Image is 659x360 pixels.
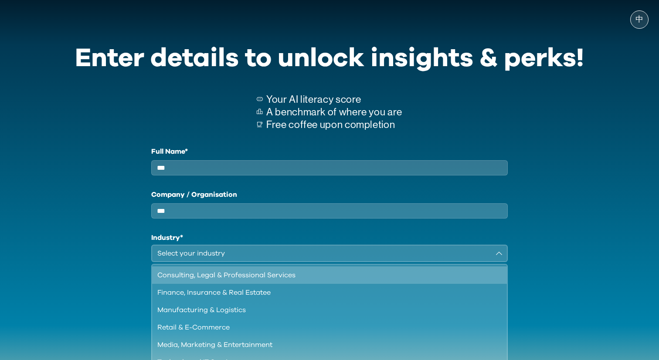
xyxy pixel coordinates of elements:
[157,305,491,315] div: Manufacturing & Logistics
[151,146,508,157] label: Full Name*
[157,270,491,280] div: Consulting, Legal & Professional Services
[266,93,402,106] p: Your AI literacy score
[635,15,643,24] span: 中
[266,118,402,131] p: Free coffee upon completion
[157,287,491,298] div: Finance, Insurance & Real Estatee
[157,322,491,333] div: Retail & E-Commerce
[151,245,508,262] button: Select your industry
[75,37,584,79] div: Enter details to unlock insights & perks!
[151,189,508,200] label: Company / Organisation
[266,106,402,118] p: A benchmark of where you are
[157,248,489,259] div: Select your industry
[151,232,508,243] h1: Industry*
[157,340,491,350] div: Media, Marketing & Entertainment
